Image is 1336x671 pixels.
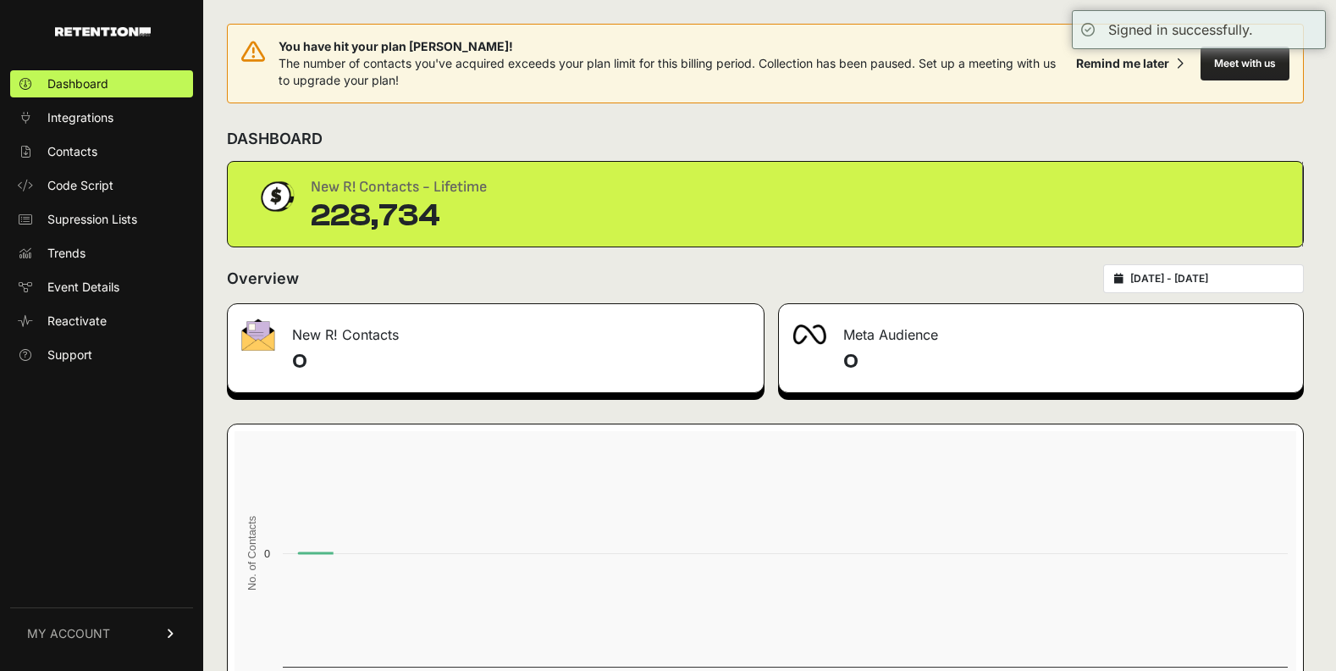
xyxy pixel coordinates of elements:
div: 228,734 [311,199,487,233]
h2: DASHBOARD [227,127,323,151]
button: Meet with us [1201,47,1289,80]
div: Meta Audience [779,304,1303,355]
img: dollar-coin-05c43ed7efb7bc0c12610022525b4bbbb207c7efeef5aecc26f025e68dcafac9.png [255,175,297,218]
span: Dashboard [47,75,108,92]
span: MY ACCOUNT [27,625,110,642]
a: Integrations [10,104,193,131]
span: The number of contacts you've acquired exceeds your plan limit for this billing period. Collectio... [279,56,1056,87]
h4: 0 [292,348,750,375]
img: fa-meta-2f981b61bb99beabf952f7030308934f19ce035c18b003e963880cc3fabeebb7.png [792,324,826,345]
a: Supression Lists [10,206,193,233]
span: Support [47,347,92,363]
a: Event Details [10,274,193,301]
img: fa-envelope-19ae18322b30453b285274b1b8af3d052b27d846a4fbe8435d1a52b978f639a2.png [241,319,275,351]
a: Code Script [10,172,193,199]
div: Remind me later [1076,55,1169,72]
a: Support [10,341,193,369]
div: Signed in successfully. [1108,19,1253,40]
h4: 0 [843,348,1289,375]
text: 0 [264,547,270,560]
span: Supression Lists [47,211,137,228]
span: Code Script [47,177,113,194]
span: Contacts [47,143,97,160]
a: MY ACCOUNT [10,607,193,659]
button: Remind me later [1069,48,1190,79]
text: No. of Contacts [246,516,258,591]
a: Dashboard [10,70,193,97]
div: New R! Contacts [228,304,764,355]
div: New R! Contacts - Lifetime [311,175,487,199]
span: Trends [47,245,86,262]
span: Integrations [47,109,113,126]
a: Contacts [10,138,193,165]
a: Reactivate [10,308,193,335]
span: You have hit your plan [PERSON_NAME]! [279,38,1069,55]
a: Trends [10,240,193,267]
span: Event Details [47,279,119,296]
h2: Overview [227,267,299,291]
span: Reactivate [47,313,107,330]
img: Retention.com [55,27,151,36]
